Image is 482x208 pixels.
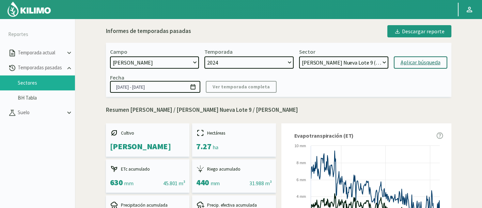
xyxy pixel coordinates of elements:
span: 630 [110,177,123,188]
text: 8 mm [296,161,306,165]
div: Campo [110,48,127,55]
span: mm [124,180,133,187]
span: 7.27 [196,141,211,152]
div: 45.801 m³ [163,179,185,187]
button: Descargar reporte [387,25,451,37]
div: Hectáreas [196,129,272,137]
div: Fecha [110,74,124,81]
button: Aplicar búsqueda [394,56,447,69]
p: Suelo [16,109,65,117]
text: 10 mm [294,144,306,148]
div: 31.988 m³ [249,179,271,187]
text: 4 mm [296,194,306,198]
text: 6 mm [296,178,306,182]
p: Temporadas pasadas [16,64,65,72]
kil-mini-card: report-summary-cards.ACCUMULATED_ETC [106,159,190,193]
kil-mini-card: report-summary-cards.CROP [106,123,190,157]
kil-mini-card: report-summary-cards.ACCUMULATED_IRRIGATION [192,159,276,193]
a: Sectores [18,80,75,86]
a: BH Tabla [18,95,75,101]
div: Riego acumulado [196,165,272,173]
div: Temporada [204,48,233,55]
span: Evapotranspiración (ET) [294,132,354,140]
span: [PERSON_NAME] [110,141,171,152]
div: Sector [299,48,315,55]
div: Aplicar búsqueda [401,58,440,67]
div: ETc acumulado [110,165,186,173]
span: 440 [196,177,209,188]
img: Kilimo [7,1,51,17]
kil-mini-card: report-summary-cards.HECTARES [192,123,276,157]
input: dd/mm/yyyy - dd/mm/yyyy [110,81,200,93]
span: mm [211,180,220,187]
div: Cultivo [110,129,186,137]
p: Temporada actual [16,49,65,57]
p: Resumen [PERSON_NAME] / [PERSON_NAME] Nueva Lote 9 / [PERSON_NAME] [106,106,451,115]
span: ha [213,144,218,151]
div: Informes de temporadas pasadas [106,27,191,36]
div: Descargar reporte [394,27,445,35]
